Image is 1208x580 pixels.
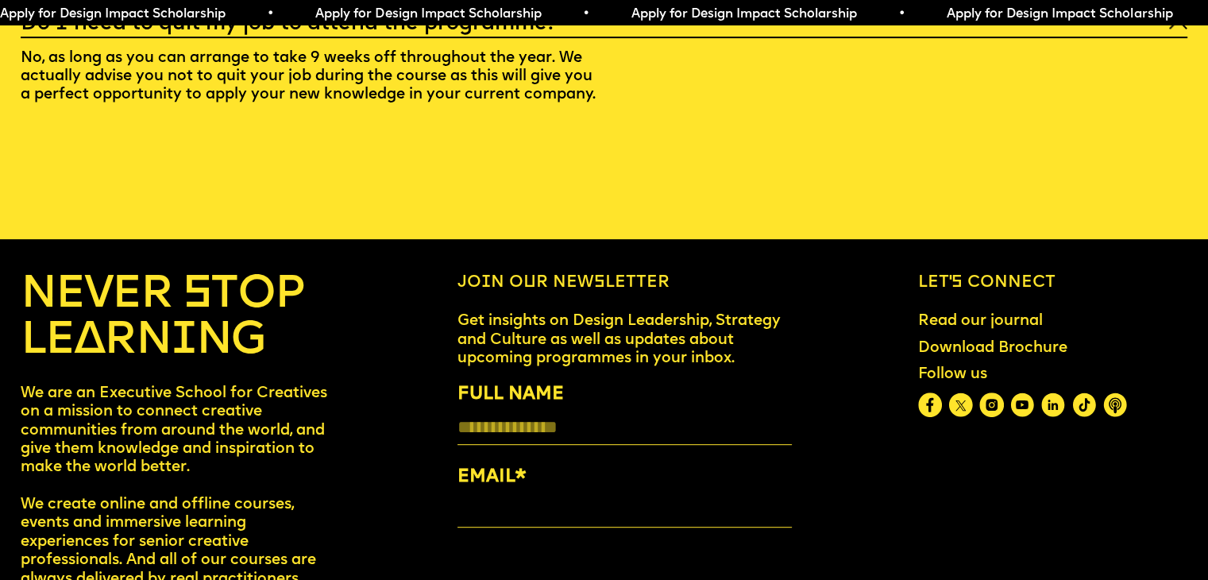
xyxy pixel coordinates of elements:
[898,8,905,21] span: •
[267,8,274,21] span: •
[457,312,792,368] p: Get insights on Design Leadership, Strategy and Culture as well as updates about upcoming program...
[21,273,331,365] h4: NEVER STOP LEARNING
[457,463,792,493] label: EMAIL
[909,305,1051,340] a: Read our journal
[909,331,1075,366] a: Download Brochure
[21,17,557,33] h5: Do I need to quit my job to attend the programme?
[457,381,792,410] label: FULL NAME
[582,8,589,21] span: •
[918,366,1127,385] div: Follow us
[21,38,631,122] p: No, as long as you can arrange to take 9 weeks off throughout the year. We actually advise you no...
[457,273,792,292] h6: Join our newsletter
[918,273,1187,292] h6: Let’s connect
